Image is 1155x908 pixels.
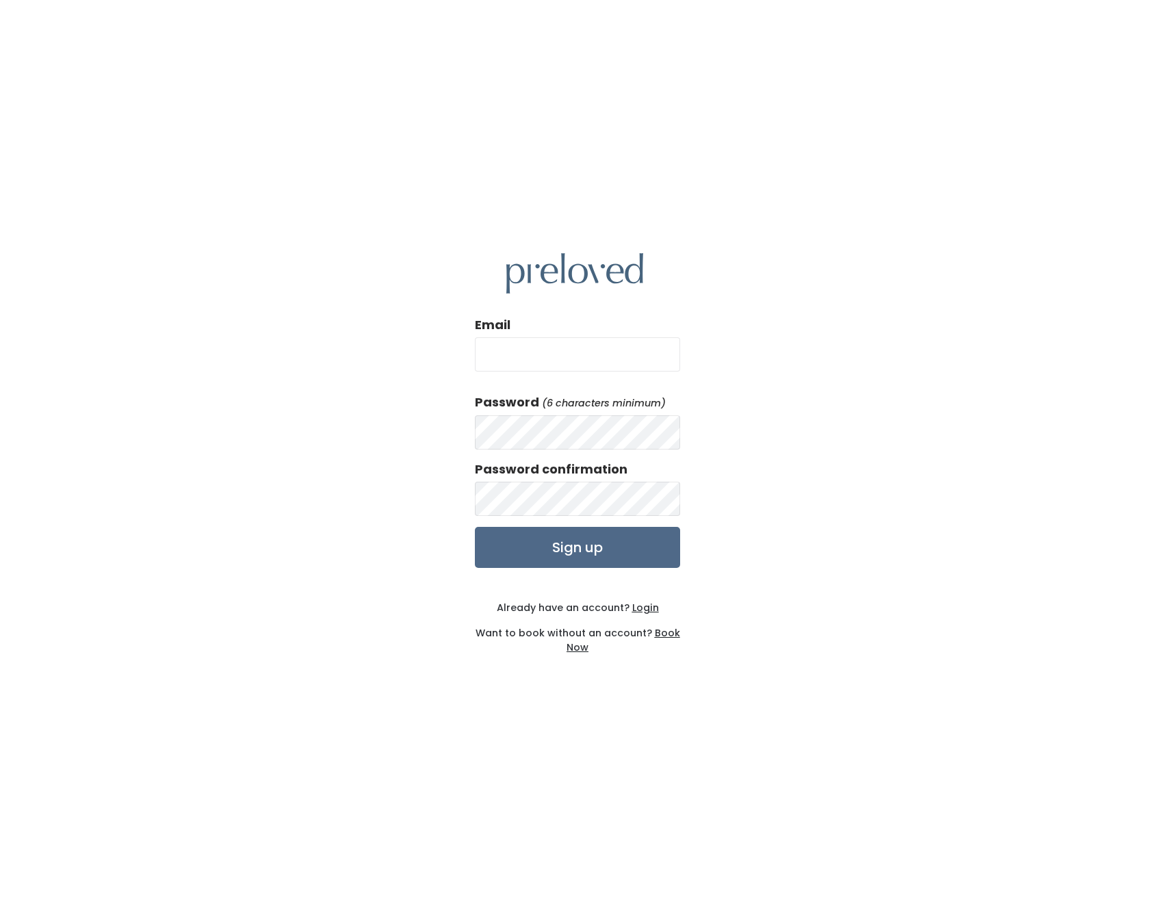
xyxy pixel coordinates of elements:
[630,601,659,614] a: Login
[506,253,643,294] img: preloved logo
[475,461,627,478] label: Password confirmation
[475,527,680,568] input: Sign up
[567,626,680,654] a: Book Now
[475,316,510,334] label: Email
[475,393,539,411] label: Password
[632,601,659,614] u: Login
[542,396,666,410] em: (6 characters minimum)
[475,601,680,615] div: Already have an account?
[475,615,680,655] div: Want to book without an account?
